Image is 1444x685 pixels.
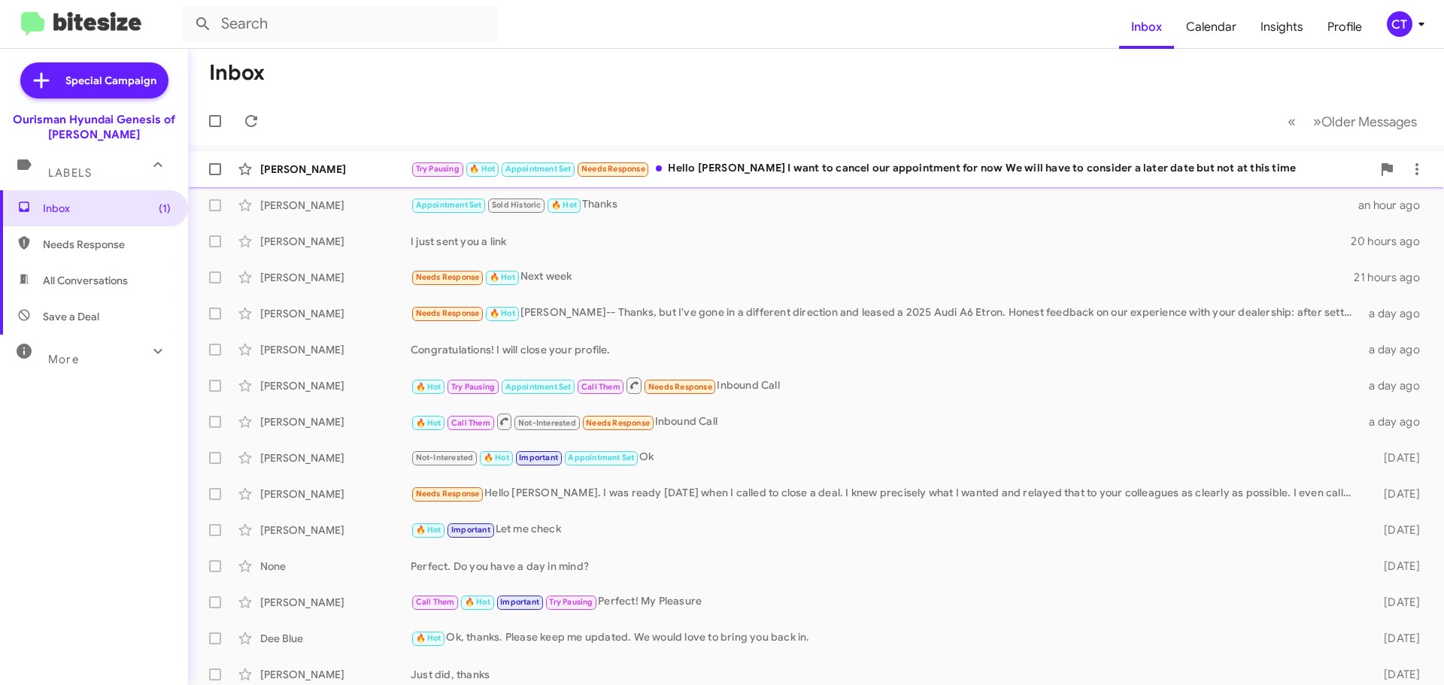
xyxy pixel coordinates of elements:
span: Special Campaign [65,73,156,88]
div: Thanks [411,196,1358,214]
span: 🔥 Hot [469,164,495,174]
span: Inbox [43,201,171,216]
span: Needs Response [648,382,712,392]
span: 🔥 Hot [490,308,515,318]
span: Important [519,453,558,462]
nav: Page navigation example [1279,106,1426,137]
span: 🔥 Hot [484,453,509,462]
div: [PERSON_NAME] [260,378,411,393]
span: 🔥 Hot [416,382,441,392]
button: Next [1304,106,1426,137]
span: Try Pausing [549,597,593,607]
span: Sold Historic [492,200,541,210]
div: [PERSON_NAME] [260,414,411,429]
div: [DATE] [1360,486,1432,502]
div: Perfect! My Pleasure [411,593,1360,611]
div: Congratulations! I will close your profile. [411,342,1360,357]
span: Important [500,597,539,607]
span: Important [451,525,490,535]
div: [PERSON_NAME] [260,523,411,538]
div: a day ago [1360,378,1432,393]
a: Special Campaign [20,62,168,99]
span: Needs Response [416,272,480,282]
div: [DATE] [1360,667,1432,682]
div: Ok, thanks. Please keep me updated. We would love to bring you back in. [411,629,1360,647]
div: [PERSON_NAME] [260,234,411,249]
span: Call Them [581,382,620,392]
div: [PERSON_NAME] [260,162,411,177]
div: Hello [PERSON_NAME] I want to cancel our appointment for now We will have to consider a later dat... [411,160,1372,177]
div: [PERSON_NAME] [260,306,411,321]
span: 🔥 Hot [551,200,577,210]
span: (1) [159,201,171,216]
span: Try Pausing [416,164,460,174]
span: Call Them [416,597,455,607]
div: [PERSON_NAME] [260,270,411,285]
div: CT [1387,11,1412,37]
div: [PERSON_NAME] [260,198,411,213]
div: Dee Blue [260,631,411,646]
span: Not-Interested [416,453,474,462]
span: Needs Response [586,418,650,428]
span: 🔥 Hot [465,597,490,607]
div: [DATE] [1360,523,1432,538]
span: » [1313,112,1321,131]
div: a day ago [1360,414,1432,429]
a: Insights [1248,5,1315,49]
span: Needs Response [43,237,171,252]
span: 🔥 Hot [416,633,441,643]
span: Appointment Set [568,453,634,462]
span: Not-Interested [518,418,576,428]
span: Older Messages [1321,114,1417,130]
div: [DATE] [1360,631,1432,646]
button: Previous [1279,106,1305,137]
div: [PERSON_NAME]-- Thanks, but I've gone in a different direction and leased a 2025 Audi A6 Etron. H... [411,305,1360,322]
div: [DATE] [1360,595,1432,610]
div: [DATE] [1360,450,1432,465]
span: Save a Deal [43,309,99,324]
div: Inbound Call [411,376,1360,395]
span: 🔥 Hot [416,418,441,428]
span: Needs Response [416,308,480,318]
div: Ok [411,449,1360,466]
div: [PERSON_NAME] [260,342,411,357]
div: an hour ago [1358,198,1432,213]
span: Needs Response [581,164,645,174]
div: I just sent you a link [411,234,1351,249]
div: Next week [411,268,1354,286]
span: Try Pausing [451,382,495,392]
a: Profile [1315,5,1374,49]
span: 🔥 Hot [416,525,441,535]
div: [PERSON_NAME] [260,667,411,682]
div: [PERSON_NAME] [260,450,411,465]
div: Let me check [411,521,1360,538]
span: Call Them [451,418,490,428]
a: Inbox [1119,5,1174,49]
input: Search [182,6,498,42]
h1: Inbox [209,61,265,85]
span: 🔥 Hot [490,272,515,282]
div: a day ago [1360,342,1432,357]
span: Needs Response [416,489,480,499]
span: Appointment Set [505,382,572,392]
span: Appointment Set [416,200,482,210]
span: All Conversations [43,273,128,288]
div: 21 hours ago [1354,270,1432,285]
a: Calendar [1174,5,1248,49]
span: Labels [48,166,92,180]
div: None [260,559,411,574]
div: Inbound Call [411,412,1360,431]
div: a day ago [1360,306,1432,321]
div: 20 hours ago [1351,234,1432,249]
div: [DATE] [1360,559,1432,574]
span: « [1288,112,1296,131]
div: Perfect. Do you have a day in mind? [411,559,1360,574]
div: Just did, thanks [411,667,1360,682]
span: More [48,353,79,366]
div: Hello [PERSON_NAME]. I was ready [DATE] when I called to close a deal. I knew precisely what I wa... [411,485,1360,502]
span: Appointment Set [505,164,572,174]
